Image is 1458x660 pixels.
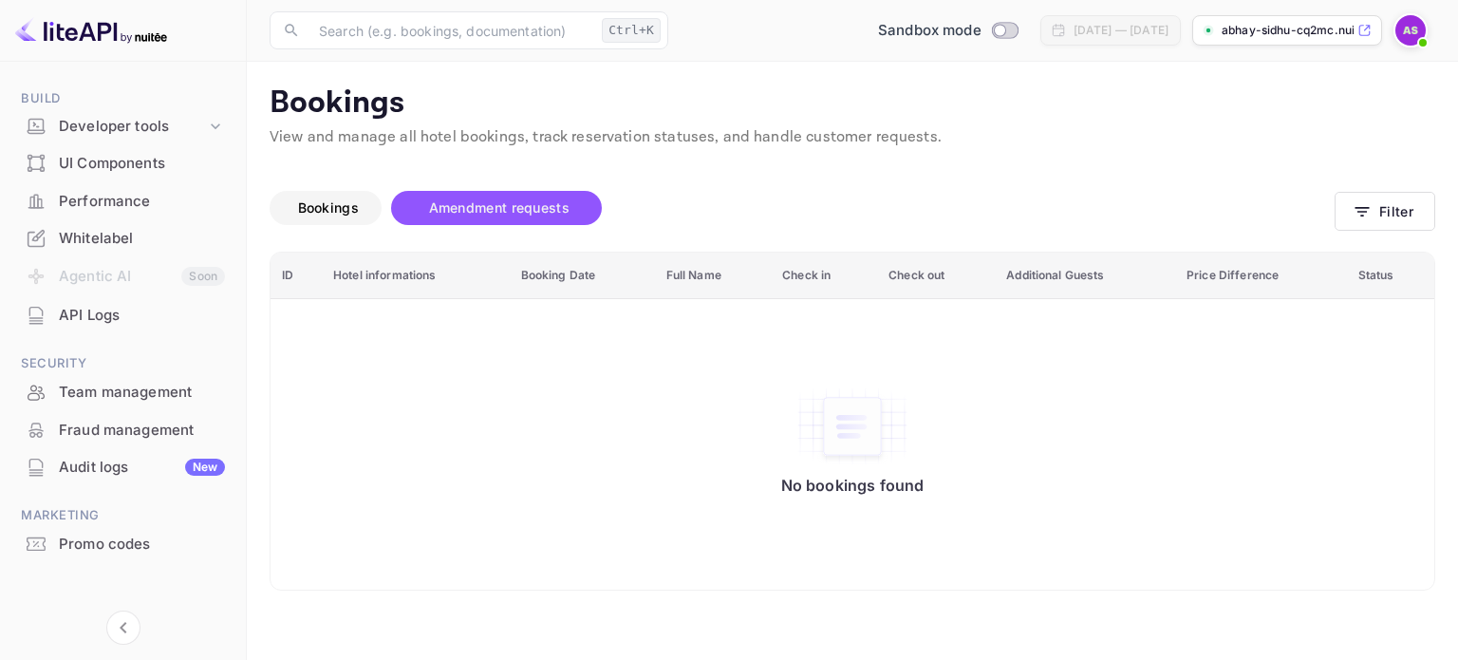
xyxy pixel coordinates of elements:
[59,420,225,442] div: Fraud management
[322,253,509,299] th: Hotel informations
[59,534,225,556] div: Promo codes
[11,412,234,447] a: Fraud management
[795,387,909,466] img: No bookings found
[11,374,234,409] a: Team management
[602,18,661,43] div: Ctrl+K
[771,253,877,299] th: Check in
[11,145,234,180] a: UI Components
[271,253,322,299] th: ID
[185,459,225,476] div: New
[510,253,655,299] th: Booking Date
[11,110,234,143] div: Developer tools
[11,449,234,486] div: Audit logsNew
[870,20,1025,42] div: Switch to Production mode
[11,353,234,374] span: Security
[1347,253,1434,299] th: Status
[995,253,1175,299] th: Additional Guests
[59,153,225,175] div: UI Components
[59,228,225,250] div: Whitelabel
[11,183,234,218] a: Performance
[655,253,772,299] th: Full Name
[1335,192,1435,231] button: Filter
[11,220,234,255] a: Whitelabel
[1074,22,1168,39] div: [DATE] — [DATE]
[11,297,234,334] div: API Logs
[59,305,225,327] div: API Logs
[15,15,167,46] img: LiteAPI logo
[781,476,925,495] p: No bookings found
[11,412,234,449] div: Fraud management
[878,20,981,42] span: Sandbox mode
[1395,15,1426,46] img: Abhay Sidhu
[11,297,234,332] a: API Logs
[1175,253,1347,299] th: Price Difference
[106,611,140,645] button: Collapse navigation
[59,116,206,138] div: Developer tools
[308,11,594,49] input: Search (e.g. bookings, documentation)
[11,220,234,257] div: Whitelabel
[270,126,1435,149] p: View and manage all hotel bookings, track reservation statuses, and handle customer requests.
[11,183,234,220] div: Performance
[11,505,234,526] span: Marketing
[11,526,234,563] div: Promo codes
[298,199,359,216] span: Bookings
[11,449,234,484] a: Audit logsNew
[11,88,234,109] span: Build
[271,253,1434,590] table: booking table
[270,85,1435,123] p: Bookings
[11,145,234,182] div: UI Components
[877,253,995,299] th: Check out
[59,457,225,479] div: Audit logs
[429,199,570,216] span: Amendment requests
[1222,22,1354,39] p: abhay-sidhu-cq2mc.nuit...
[270,191,1335,225] div: account-settings tabs
[11,374,234,411] div: Team management
[59,191,225,213] div: Performance
[11,526,234,561] a: Promo codes
[59,382,225,404] div: Team management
